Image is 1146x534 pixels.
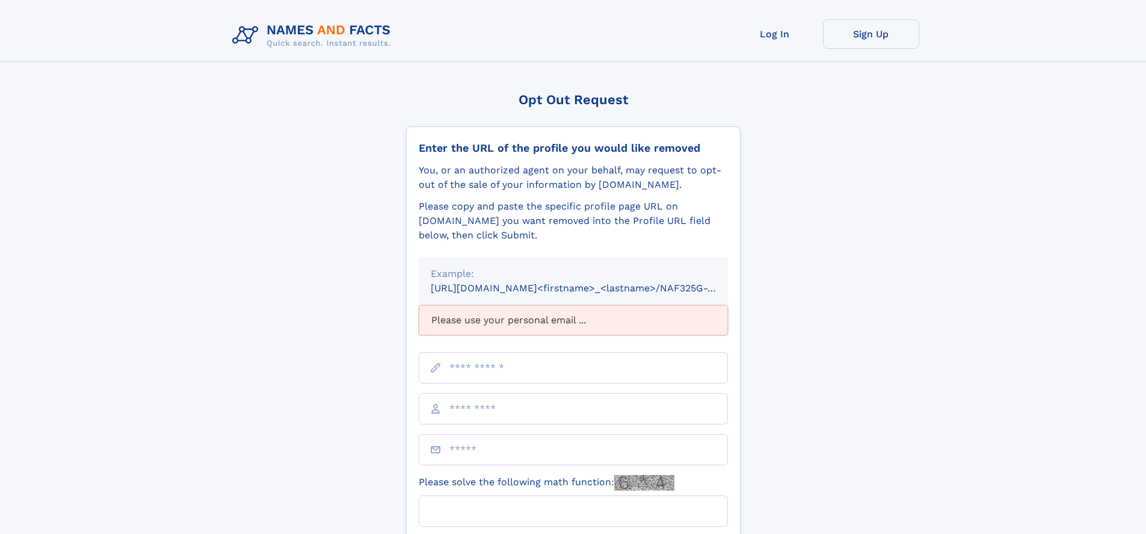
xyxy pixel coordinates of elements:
div: Example: [431,267,716,281]
div: Please copy and paste the specific profile page URL on [DOMAIN_NAME] you want removed into the Pr... [419,199,728,243]
div: Enter the URL of the profile you would like removed [419,141,728,155]
img: Logo Names and Facts [227,19,401,52]
a: Log In [727,19,823,49]
div: You, or an authorized agent on your behalf, may request to opt-out of the sale of your informatio... [419,163,728,192]
div: Please use your personal email ... [419,305,728,335]
a: Sign Up [823,19,919,49]
small: [URL][DOMAIN_NAME]<firstname>_<lastname>/NAF325G-xxxxxxxx [431,282,751,294]
div: Opt Out Request [406,92,741,107]
label: Please solve the following math function: [419,475,674,491]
